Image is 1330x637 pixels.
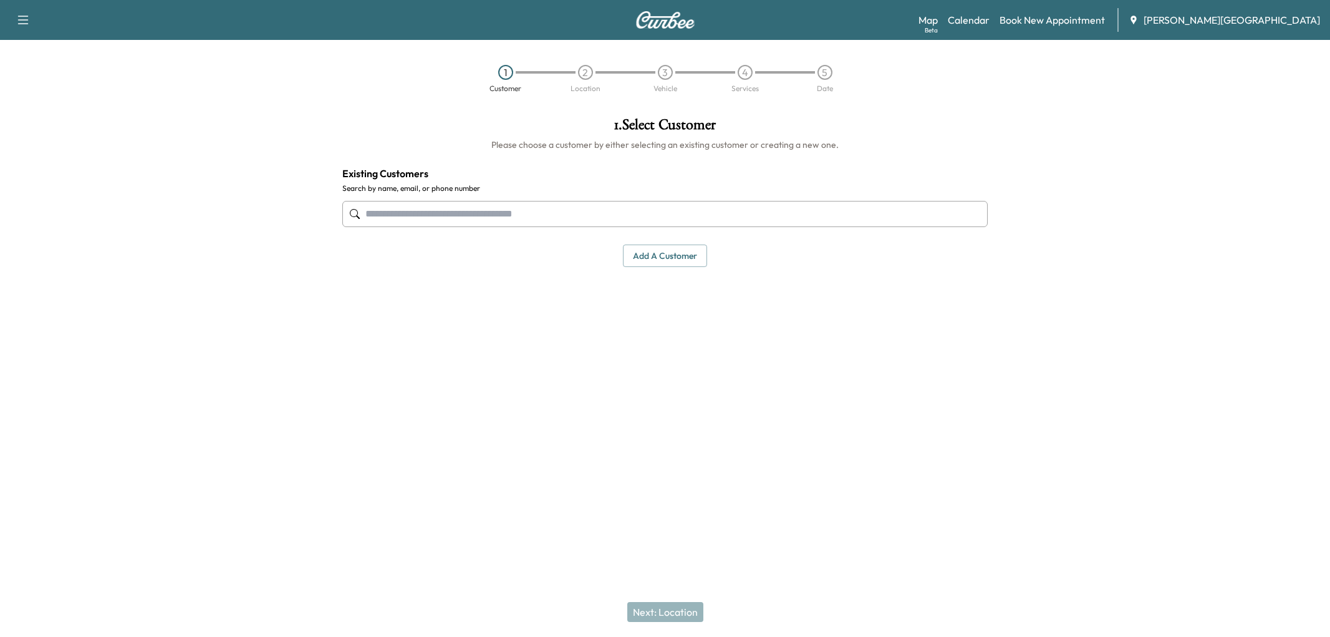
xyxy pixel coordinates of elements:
[342,166,988,181] h4: Existing Customers
[658,65,673,80] div: 3
[918,12,938,27] a: MapBeta
[817,65,832,80] div: 5
[571,85,600,92] div: Location
[342,117,988,139] h1: 1 . Select Customer
[738,65,753,80] div: 4
[948,12,990,27] a: Calendar
[342,183,988,193] label: Search by name, email, or phone number
[1144,12,1320,27] span: [PERSON_NAME][GEOGRAPHIC_DATA]
[578,65,593,80] div: 2
[925,26,938,35] div: Beta
[342,139,988,151] h6: Please choose a customer by either selecting an existing customer or creating a new one.
[498,65,513,80] div: 1
[1000,12,1105,27] a: Book New Appointment
[623,245,707,268] button: Add a customer
[635,11,695,29] img: Curbee Logo
[489,85,521,92] div: Customer
[731,85,759,92] div: Services
[817,85,833,92] div: Date
[653,85,677,92] div: Vehicle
